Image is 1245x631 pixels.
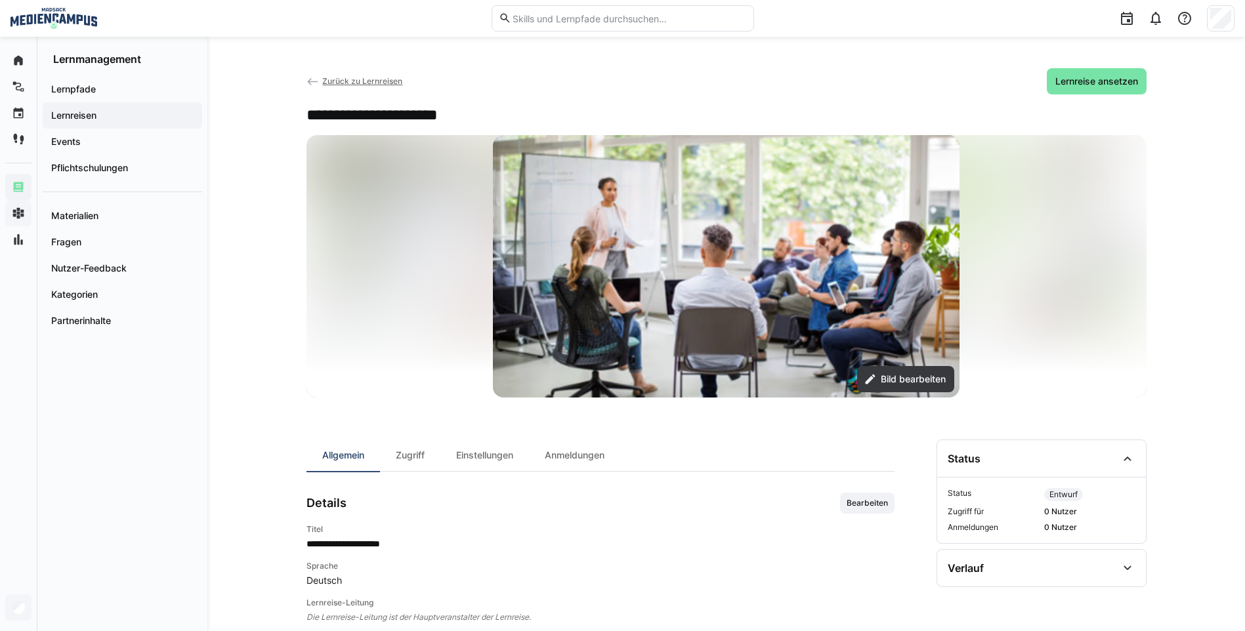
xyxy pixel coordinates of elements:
[306,598,895,608] h4: Lernreise-Leitung
[1044,506,1135,517] span: 0 Nutzer
[1053,75,1140,88] span: Lernreise ansetzen
[306,561,895,571] h4: Sprache
[948,506,1039,517] span: Zugriff für
[948,488,1039,501] span: Status
[306,439,380,471] div: Allgemein
[857,366,954,392] button: Bild bearbeiten
[306,574,895,587] span: Deutsch
[948,452,981,465] div: Status
[322,76,402,86] span: Zurück zu Lernreisen
[306,611,895,624] span: Die Lernreise-Leitung ist der Hauptveranstalter der Lernreise.
[879,373,948,386] span: Bild bearbeiten
[1049,489,1078,500] span: Entwurf
[380,439,440,471] div: Zugriff
[529,439,620,471] div: Anmeldungen
[948,561,984,575] div: Verlauf
[306,76,403,86] a: Zurück zu Lernreisen
[440,439,529,471] div: Einstellungen
[845,498,889,508] span: Bearbeiten
[1047,68,1147,94] button: Lernreise ansetzen
[948,522,1039,533] span: Anmeldungen
[306,496,347,510] h3: Details
[511,12,746,24] input: Skills und Lernpfade durchsuchen…
[306,524,895,535] h4: Titel
[840,493,895,514] button: Bearbeiten
[1044,522,1135,533] span: 0 Nutzer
